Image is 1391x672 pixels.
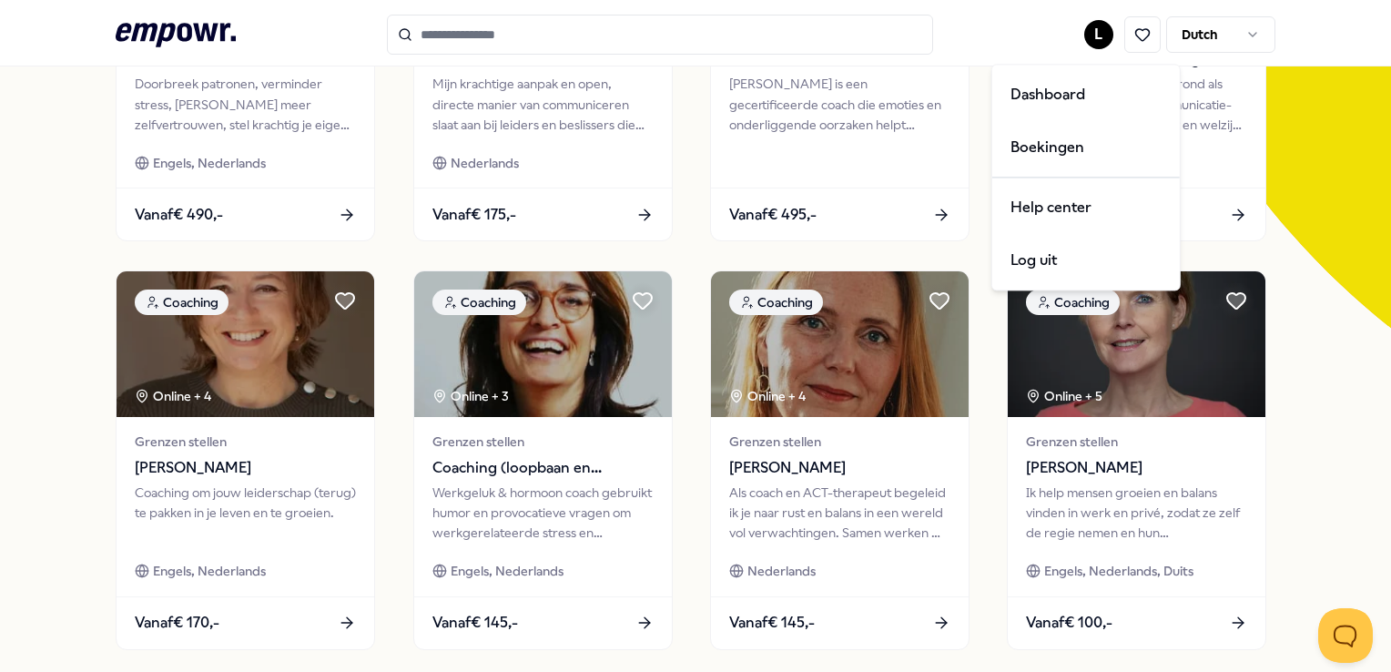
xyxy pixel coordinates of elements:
div: Log uit [996,234,1176,287]
a: Help center [996,182,1176,235]
a: Dashboard [996,68,1176,121]
a: Boekingen [996,121,1176,174]
div: L [991,64,1181,290]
